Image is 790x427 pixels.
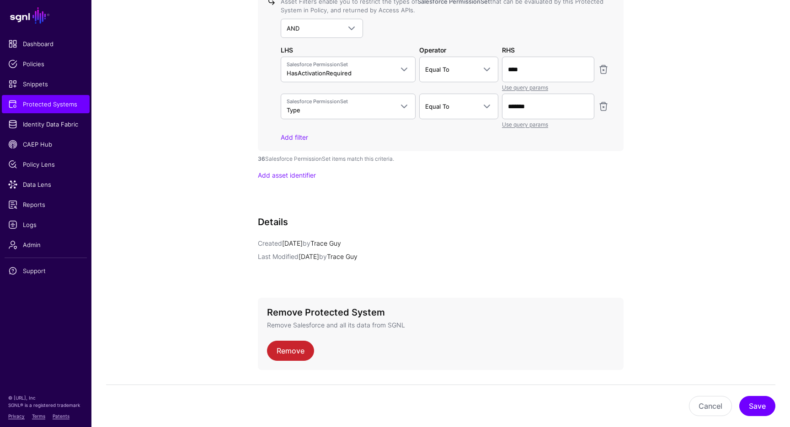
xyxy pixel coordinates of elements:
[258,239,282,247] span: Created
[8,220,83,229] span: Logs
[2,95,90,113] a: Protected Systems
[502,84,548,91] a: Use query params
[502,121,548,128] a: Use query params
[319,253,358,260] app-identifier: Trace Guy
[282,239,303,247] span: [DATE]
[2,155,90,174] a: Policy Lens
[267,341,314,361] a: Remove
[425,103,449,110] span: Equal To
[281,46,293,54] strong: LHS
[319,253,327,260] span: by
[267,307,614,318] h3: Remove Protected System
[2,135,90,153] a: CAEP Hub
[8,160,83,169] span: Policy Lens
[287,61,393,69] span: Salesforce PermissionSet
[2,175,90,194] a: Data Lens
[287,69,352,77] span: HasActivationRequired
[8,413,25,419] a: Privacy
[8,401,83,409] p: SGNL® is a registered trademark
[8,266,83,275] span: Support
[8,59,83,69] span: Policies
[8,79,83,89] span: Snippets
[8,100,83,109] span: Protected Systems
[8,39,83,48] span: Dashboard
[689,396,732,416] button: Cancel
[2,115,90,133] a: Identity Data Fabric
[2,195,90,214] a: Reports
[303,239,310,247] span: by
[258,253,299,260] span: Last Modified
[299,253,319,260] span: [DATE]
[8,394,83,401] p: © [URL], Inc
[2,35,90,53] a: Dashboard
[8,140,83,149] span: CAEP Hub
[425,66,449,73] span: Equal To
[2,216,90,234] a: Logs
[258,155,624,163] div: Salesforce PermissionSet items match this criteria.
[739,396,775,416] button: Save
[258,171,316,179] a: Add asset identifier
[8,200,83,209] span: Reports
[303,239,341,247] app-identifier: Trace Guy
[8,240,83,249] span: Admin
[267,320,614,330] p: Remove Salesforce and all its data from SGNL
[8,180,83,189] span: Data Lens
[32,413,45,419] a: Terms
[502,46,515,54] strong: RHS
[2,55,90,73] a: Policies
[53,413,69,419] a: Patents
[2,75,90,93] a: Snippets
[287,106,300,114] span: Type
[8,120,83,129] span: Identity Data Fabric
[419,46,446,54] strong: Operator
[281,133,308,141] a: Add filter
[2,236,90,254] a: Admin
[258,216,624,227] h3: Details
[287,25,299,32] span: AND
[287,98,393,105] span: Salesforce PermissionSet
[5,5,86,26] a: SGNL
[258,155,265,162] strong: 36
